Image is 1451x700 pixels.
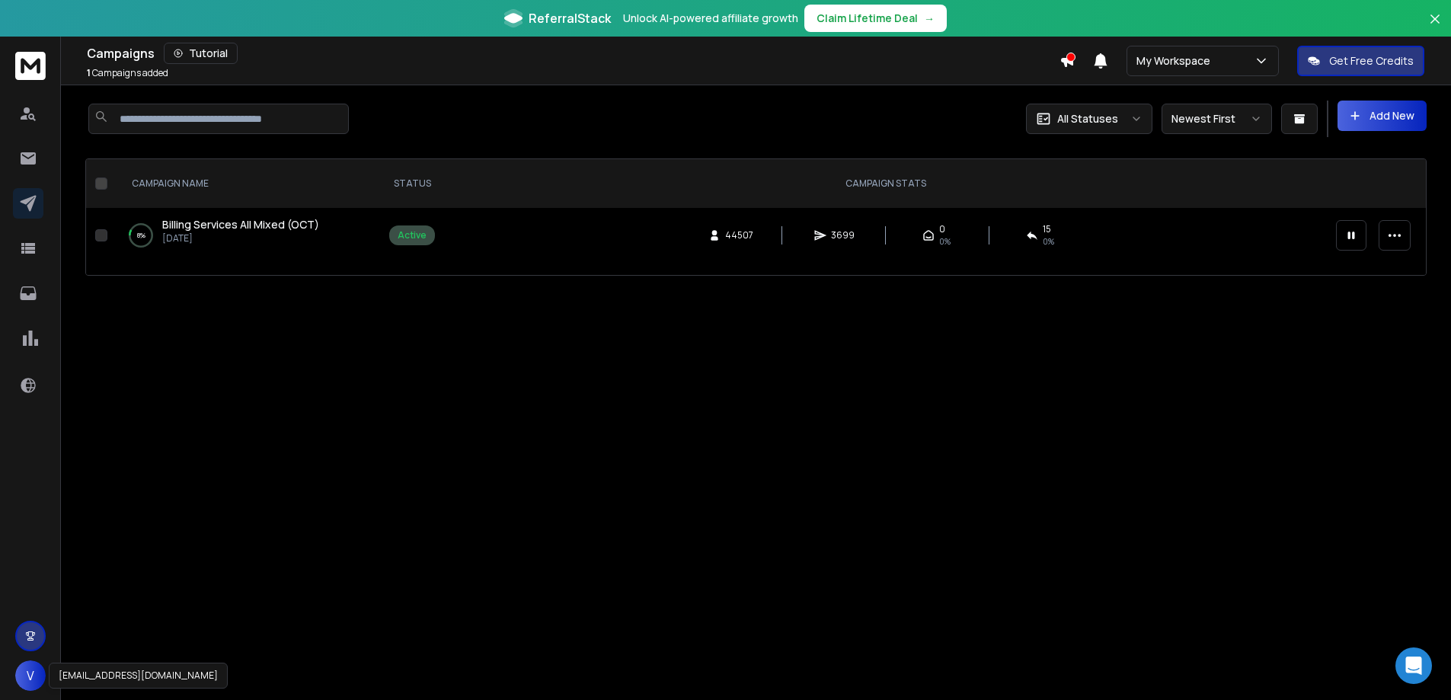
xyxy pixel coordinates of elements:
p: My Workspace [1136,53,1216,69]
button: Get Free Credits [1297,46,1424,76]
span: 1 [87,66,91,79]
th: CAMPAIGN NAME [113,159,380,208]
div: Active [398,229,427,241]
span: 15 [1043,223,1051,235]
button: Add New [1338,101,1427,131]
p: 8 % [137,228,145,243]
button: Claim Lifetime Deal→ [804,5,947,32]
span: 44507 [725,229,753,241]
button: Close banner [1425,9,1445,46]
span: 0 [939,223,945,235]
div: Open Intercom Messenger [1395,647,1432,684]
p: Campaigns added [87,67,168,79]
button: V [15,660,46,691]
th: STATUS [380,159,444,208]
span: ReferralStack [529,9,611,27]
span: → [924,11,935,26]
button: Tutorial [164,43,238,64]
span: 0% [939,235,951,248]
p: All Statuses [1057,111,1118,126]
td: 8%Billing Services All Mixed (OCT)[DATE] [113,208,380,263]
span: 0 % [1043,235,1054,248]
div: Campaigns [87,43,1059,64]
a: Billing Services All Mixed (OCT) [162,217,319,232]
span: 3699 [831,229,855,241]
div: [EMAIL_ADDRESS][DOMAIN_NAME] [49,663,228,689]
span: Billing Services All Mixed (OCT) [162,217,319,232]
p: Get Free Credits [1329,53,1414,69]
button: Newest First [1162,104,1272,134]
p: [DATE] [162,232,319,245]
p: Unlock AI-powered affiliate growth [623,11,798,26]
th: CAMPAIGN STATS [444,159,1327,208]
